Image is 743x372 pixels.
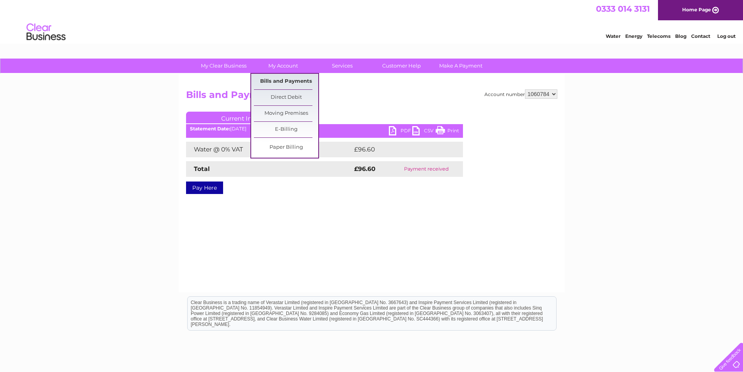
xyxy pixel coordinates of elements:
td: Payment received [390,161,463,177]
a: Bills and Payments [254,74,318,89]
a: Print [436,126,459,137]
a: Energy [625,33,642,39]
a: Current Invoice [186,112,303,123]
div: Clear Business is a trading name of Verastar Limited (registered in [GEOGRAPHIC_DATA] No. 3667643... [188,4,556,38]
td: £96.60 [352,142,448,157]
a: My Clear Business [192,59,256,73]
a: Log out [717,33,736,39]
a: Telecoms [647,33,670,39]
a: Water [606,33,621,39]
a: Customer Help [369,59,434,73]
a: Make A Payment [429,59,493,73]
a: Paper Billing [254,140,318,155]
a: Contact [691,33,710,39]
a: E-Billing [254,122,318,137]
a: CSV [412,126,436,137]
h2: Bills and Payments [186,89,557,104]
a: 0333 014 3131 [596,4,650,14]
b: Statement Date: [190,126,230,132]
a: Blog [675,33,686,39]
strong: Total [194,165,210,173]
div: Account number [484,89,557,99]
a: Moving Premises [254,106,318,121]
div: [DATE] [186,126,463,132]
a: My Account [251,59,315,73]
img: logo.png [26,20,66,44]
a: Pay Here [186,182,223,194]
a: Direct Debit [254,90,318,105]
strong: £96.60 [354,165,376,173]
td: Water @ 0% VAT [186,142,352,157]
a: Services [310,59,374,73]
a: PDF [389,126,412,137]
